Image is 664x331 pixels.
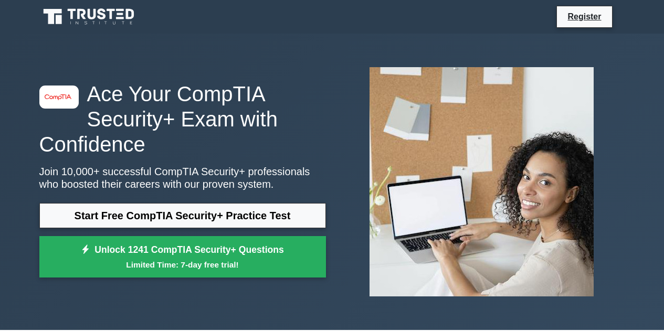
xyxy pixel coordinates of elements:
[52,259,313,271] small: Limited Time: 7-day free trial!
[561,10,607,23] a: Register
[39,81,326,157] h1: Ace Your CompTIA Security+ Exam with Confidence
[39,203,326,228] a: Start Free CompTIA Security+ Practice Test
[39,165,326,190] p: Join 10,000+ successful CompTIA Security+ professionals who boosted their careers with our proven...
[39,236,326,278] a: Unlock 1241 CompTIA Security+ QuestionsLimited Time: 7-day free trial!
